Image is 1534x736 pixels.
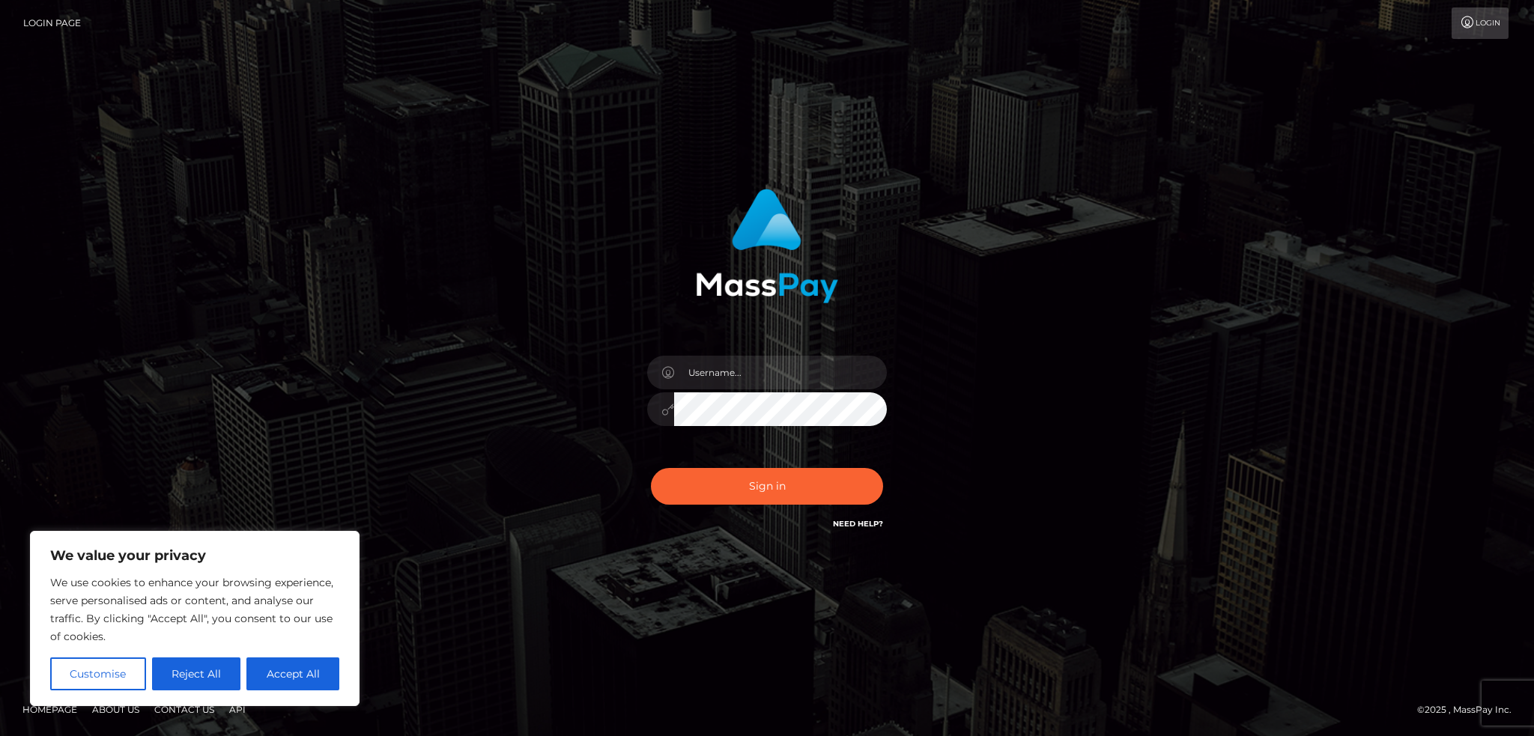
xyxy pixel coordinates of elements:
[223,698,252,721] a: API
[696,189,838,303] img: MassPay Login
[651,468,883,505] button: Sign in
[1417,702,1523,718] div: © 2025 , MassPay Inc.
[50,547,339,565] p: We value your privacy
[246,657,339,690] button: Accept All
[1452,7,1509,39] a: Login
[833,519,883,529] a: Need Help?
[86,698,145,721] a: About Us
[50,657,146,690] button: Customise
[50,574,339,645] p: We use cookies to enhance your browsing experience, serve personalised ads or content, and analys...
[23,7,81,39] a: Login Page
[30,531,360,706] div: We value your privacy
[16,698,83,721] a: Homepage
[152,657,241,690] button: Reject All
[148,698,220,721] a: Contact Us
[674,356,887,389] input: Username...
